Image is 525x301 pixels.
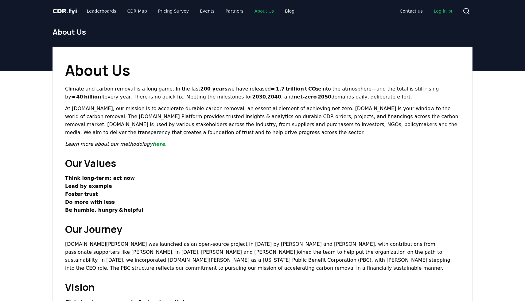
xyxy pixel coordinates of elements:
[294,94,331,100] strong: net‑zero 2050
[65,85,460,101] p: Climate and carbon removal is a long game. In the last we have released into the atmosphere—and t...
[429,6,458,17] a: Log in
[280,6,299,17] a: Blog
[65,240,460,272] p: [DOMAIN_NAME][PERSON_NAME] was launched as an open-source project in [DATE] by [PERSON_NAME] and ...
[65,191,98,197] strong: Foster trust
[267,94,281,100] strong: 2040
[195,6,219,17] a: Events
[252,94,266,100] strong: 2030
[65,280,460,295] h2: Vision
[52,7,77,15] span: CDR fyi
[221,6,248,17] a: Partners
[395,6,458,17] nav: Main
[200,86,227,92] strong: 200 years
[71,94,105,100] strong: ≈ 40 billion t
[153,6,194,17] a: Pricing Survey
[153,141,165,147] a: here
[122,6,152,17] a: CDR Map
[434,8,453,14] span: Log in
[65,222,460,237] h2: Our Journey
[65,207,143,213] strong: Be humble, hungry & helpful
[65,156,460,171] h2: Our Values
[250,6,279,17] a: About Us
[65,183,112,189] strong: Lead by example
[395,6,428,17] a: Contact us
[65,105,460,137] p: At [DOMAIN_NAME], our mission is to accelerate durable carbon removal, an essential element of ac...
[65,141,167,147] em: Learn more about our methodology .
[65,175,135,181] strong: Think long‑term; act now
[65,59,460,81] h1: About Us
[52,7,77,15] a: CDR.fyi
[271,86,321,92] strong: ≈ 1.7 trillion t CO₂e
[65,199,115,205] strong: Do more with less
[67,7,69,15] span: .
[82,6,121,17] a: Leaderboards
[82,6,299,17] nav: Main
[52,27,472,37] h1: About Us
